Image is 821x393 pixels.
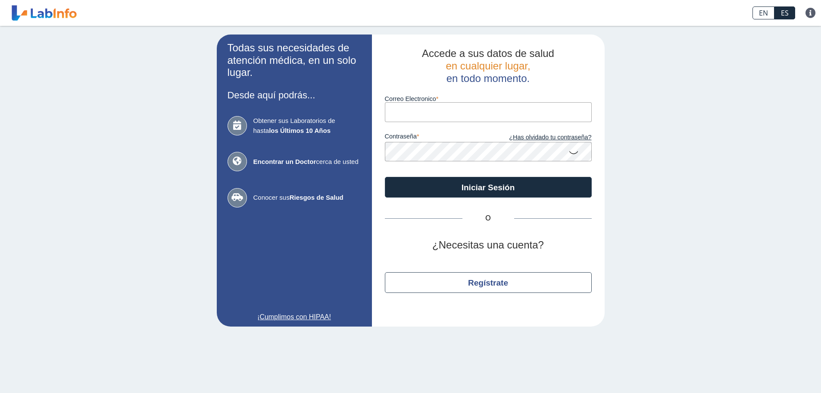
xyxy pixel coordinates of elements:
span: Accede a sus datos de salud [422,47,554,59]
span: Obtener sus Laboratorios de hasta [253,116,361,135]
a: ¿Has olvidado tu contraseña? [488,133,592,142]
span: cerca de usted [253,157,361,167]
b: Encontrar un Doctor [253,158,316,165]
label: contraseña [385,133,488,142]
a: EN [752,6,774,19]
button: Regístrate [385,272,592,293]
a: ¡Cumplimos con HIPAA! [228,312,361,322]
span: Conocer sus [253,193,361,203]
h3: Desde aquí podrás... [228,90,361,101]
h2: Todas sus necesidades de atención médica, en un solo lugar. [228,42,361,79]
label: Correo Electronico [385,95,592,102]
b: los Últimos 10 Años [269,127,331,134]
span: O [462,213,514,223]
span: en cualquier lugar, [446,60,530,72]
a: ES [774,6,795,19]
button: Iniciar Sesión [385,177,592,198]
span: en todo momento. [446,72,530,84]
h2: ¿Necesitas una cuenta? [385,239,592,252]
b: Riesgos de Salud [290,194,343,201]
